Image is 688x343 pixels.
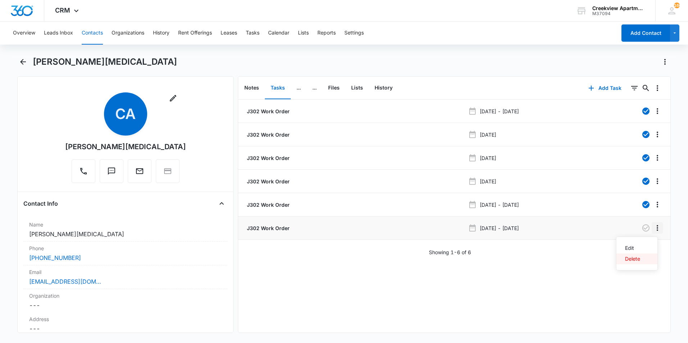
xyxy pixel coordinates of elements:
[298,22,309,45] button: Lists
[29,315,222,323] label: Address
[592,11,645,16] div: account id
[245,131,290,138] a: J302 Work Order
[674,3,680,8] span: 166
[153,22,169,45] button: History
[268,22,289,45] button: Calendar
[29,292,222,299] label: Organization
[291,77,307,99] button: ...
[29,244,222,252] label: Phone
[23,265,227,289] div: Email[EMAIL_ADDRESS][DOMAIN_NAME]
[128,170,151,177] a: Email
[322,77,345,99] button: Files
[480,201,519,209] p: [DATE] - [DATE]
[640,82,652,94] button: Search...
[317,22,336,45] button: Reports
[55,6,70,14] span: CRM
[245,154,290,162] a: J302 Work Order
[245,178,290,185] a: J302 Work Order
[629,82,640,94] button: Filters
[72,159,95,183] button: Call
[652,105,663,117] button: Overflow Menu
[23,218,227,242] div: Name[PERSON_NAME][MEDICAL_DATA]
[112,22,144,45] button: Organizations
[659,56,671,68] button: Actions
[29,301,222,310] dd: ---
[13,22,35,45] button: Overview
[652,175,663,187] button: Overflow Menu
[33,56,177,67] h1: [PERSON_NAME][MEDICAL_DATA]
[652,199,663,210] button: Overflow Menu
[100,159,123,183] button: Text
[245,201,290,209] a: J302 Work Order
[652,129,663,140] button: Overflow Menu
[65,141,186,152] div: [PERSON_NAME][MEDICAL_DATA]
[23,289,227,312] div: Organization---
[29,277,101,286] a: [EMAIL_ADDRESS][DOMAIN_NAME]
[44,22,73,45] button: Leads Inbox
[480,131,496,138] p: [DATE]
[652,82,663,94] button: Overflow Menu
[652,152,663,164] button: Overflow Menu
[429,248,471,256] p: Showing 1-6 of 6
[652,222,663,234] button: Overflow Menu
[104,92,147,136] span: CA
[246,22,259,45] button: Tasks
[29,324,222,333] dd: ---
[345,77,369,99] button: Lists
[17,56,28,68] button: Back
[592,5,645,11] div: account name
[581,79,629,97] button: Add Task
[245,108,290,115] a: J302 Work Order
[23,199,58,208] h4: Contact Info
[344,22,364,45] button: Settings
[100,170,123,177] a: Text
[23,242,227,265] div: Phone[PHONE_NUMBER]
[265,77,291,99] button: Tasks
[239,77,265,99] button: Notes
[245,224,290,232] a: J302 Work Order
[221,22,237,45] button: Leases
[29,253,81,262] a: [PHONE_NUMBER]
[480,178,496,185] p: [DATE]
[23,312,227,336] div: Address---
[480,224,519,232] p: [DATE] - [DATE]
[72,170,95,177] a: Call
[29,268,222,276] label: Email
[29,221,222,228] label: Name
[29,230,222,238] dd: [PERSON_NAME][MEDICAL_DATA]
[480,154,496,162] p: [DATE]
[128,159,151,183] button: Email
[82,22,103,45] button: Contacts
[178,22,212,45] button: Rent Offerings
[621,24,670,42] button: Add Contact
[674,3,680,8] div: notifications count
[216,198,227,209] button: Close
[480,108,519,115] p: [DATE] - [DATE]
[369,77,398,99] button: History
[307,77,322,99] button: ...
